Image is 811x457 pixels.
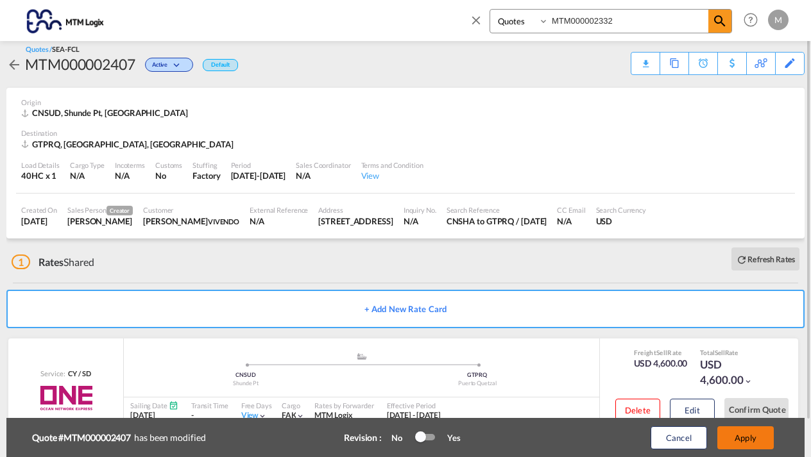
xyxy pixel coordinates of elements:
[731,247,799,270] button: icon-refreshRefresh Rates
[70,160,105,170] div: Cargo Type
[6,54,25,74] div: icon-arrow-left
[740,9,768,32] div: Help
[143,215,239,227] div: Karin Cuyan
[191,401,228,410] div: Transit Time
[736,254,747,265] md-icon: icon-refresh
[231,170,286,181] div: 31 Aug 2025
[6,290,805,328] button: + Add New Rate Card
[231,160,286,170] div: Period
[670,399,715,422] button: Edit
[21,97,790,107] div: Origin
[32,428,331,447] div: has been modified
[596,205,647,215] div: Search Currency
[318,215,393,227] div: Avenida Hincapie 16-35 zona 13
[314,410,373,421] div: MTM Logix
[19,6,106,35] img: 1d8b6800adb611edaca4d9603c308ee4.png
[362,371,593,379] div: GTPRQ
[634,357,688,370] div: USD 4,600.00
[715,349,725,356] span: Sell
[651,426,707,449] button: Cancel
[557,205,585,215] div: CC Email
[12,254,30,269] span: 1
[25,54,135,74] div: MTM000002407
[250,215,308,227] div: N/A
[434,432,461,444] div: Yes
[387,410,441,421] div: 01 Aug 2025 - 31 Aug 2025
[656,349,667,356] span: Sell
[361,160,423,170] div: Terms and Condition
[385,432,415,444] div: No
[282,410,296,420] span: FAK
[32,108,188,118] span: CNSUD, Shunde Pt, [GEOGRAPHIC_DATA]
[143,205,239,215] div: Customer
[115,170,130,181] div: N/A
[169,401,178,410] md-icon: Schedules Available
[40,369,65,378] span: Service:
[638,54,653,64] md-icon: icon-download
[768,10,789,30] div: M
[615,399,660,422] button: Delete
[67,215,133,227] div: Mildred Lima
[387,410,441,420] span: [DATE] - [DATE]
[152,61,171,73] span: Active
[638,53,653,64] div: Quote PDF is not available at this time
[469,9,490,40] span: icon-close
[344,431,382,444] div: Revision :
[191,410,228,421] div: -
[740,9,762,31] span: Help
[361,170,423,181] div: View
[387,401,441,410] div: Effective Period
[38,256,64,268] span: Rates
[700,357,764,388] div: USD 4,600.00
[708,10,731,33] span: icon-magnify
[130,410,178,421] div: [DATE]
[130,371,362,379] div: CNSUD
[296,160,350,170] div: Sales Coordinator
[241,401,272,410] div: Free Days
[21,160,60,170] div: Load Details
[712,13,728,29] md-icon: icon-magnify
[130,379,362,388] div: Shunde Pt
[155,160,182,170] div: Customs
[70,170,105,181] div: N/A
[557,215,585,227] div: N/A
[447,215,547,227] div: CNSHA to GTPRQ / 25 Jun 2025
[469,13,483,27] md-icon: icon-close
[747,254,795,264] b: Refresh Rates
[135,54,196,74] div: Change Status Here
[318,205,393,215] div: Address
[549,10,708,32] input: Enter Quotation Number
[208,217,239,226] span: VIVENDO
[67,205,133,215] div: Sales Person
[717,426,774,449] button: Apply
[362,379,593,388] div: Puerto Quetzal
[145,58,193,72] div: Change Status Here
[21,215,57,227] div: 22 Aug 2025
[447,205,547,215] div: Search Reference
[52,45,79,53] span: SEA-FCL
[192,160,220,170] div: Stuffing
[155,170,182,181] div: No
[724,398,789,421] button: Confirm Quote
[21,138,237,150] div: GTPRQ, Puerto Quetzal, Americas
[21,128,790,138] div: Destination
[744,377,753,386] md-icon: icon-chevron-down
[314,410,352,420] span: MTM Logix
[241,410,268,421] div: Viewicon-chevron-down
[404,215,436,227] div: N/A
[203,59,238,71] div: Default
[258,411,267,420] md-icon: icon-chevron-down
[107,206,133,215] span: Creator
[12,255,94,269] div: Shared
[634,348,688,357] div: Freight Rate
[596,215,647,227] div: USD
[314,401,373,410] div: Rates by Forwarder
[26,44,80,54] div: Quotes /SEA-FCL
[192,170,220,181] div: Factory Stuffing
[21,107,191,119] div: CNSUD, Shunde Pt, Asia Pacific
[282,401,305,410] div: Cargo
[6,57,22,72] md-icon: icon-arrow-left
[25,382,107,414] img: ONE
[700,348,764,357] div: Total Rate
